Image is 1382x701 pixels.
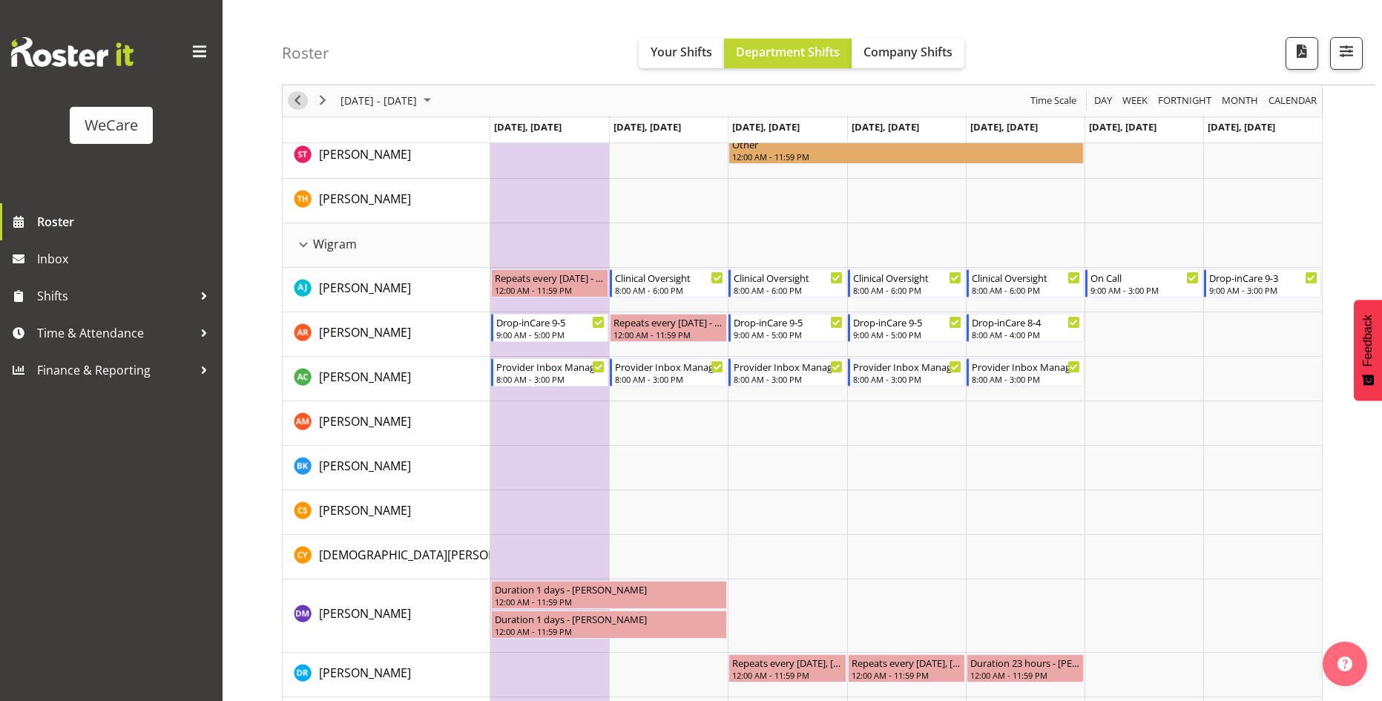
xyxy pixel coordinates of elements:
div: Deepti Raturi"s event - Repeats every wednesday, thursday - Deepti Raturi Begin From Wednesday, S... [728,654,846,682]
div: Andrea Ramirez"s event - Drop-inCare 9-5 Begin From Wednesday, September 24, 2025 at 9:00:00 AM G... [728,314,846,342]
a: [PERSON_NAME] [319,279,411,297]
td: Brian Ko resource [283,446,490,490]
span: Fortnight [1156,92,1213,111]
div: Andrew Casburn"s event - Provider Inbox Management Begin From Monday, September 22, 2025 at 8:00:... [491,358,608,386]
td: Deepti Mahajan resource [283,579,490,653]
div: 9:00 AM - 5:00 PM [496,329,605,340]
div: 8:00 AM - 3:00 PM [615,373,723,385]
button: Timeline Week [1120,92,1151,111]
a: [DEMOGRAPHIC_DATA][PERSON_NAME] [319,546,539,564]
div: AJ Jones"s event - Clinical Oversight Begin From Wednesday, September 24, 2025 at 8:00:00 AM GMT+... [728,269,846,297]
span: Shifts [37,285,193,307]
span: Time Scale [1029,92,1078,111]
span: [DATE], [DATE] [1208,120,1275,134]
span: [DEMOGRAPHIC_DATA][PERSON_NAME] [319,547,539,563]
div: Repeats every [DATE], [DATE] - [PERSON_NAME] [732,655,842,670]
div: 9:00 AM - 5:00 PM [734,329,842,340]
a: [PERSON_NAME] [319,501,411,519]
a: [PERSON_NAME] [319,190,411,208]
span: [PERSON_NAME] [319,413,411,430]
div: 8:00 AM - 6:00 PM [734,284,842,296]
div: 8:00 AM - 6:00 PM [853,284,961,296]
div: Duration 23 hours - [PERSON_NAME] [970,655,1080,670]
button: Previous [288,92,308,111]
div: 12:00 AM - 11:59 PM [495,625,723,637]
button: Month [1266,92,1320,111]
span: [DATE], [DATE] [732,120,800,134]
button: Next [313,92,333,111]
td: Tillie Hollyer resource [283,179,490,223]
div: 12:00 AM - 11:59 PM [970,669,1080,681]
div: AJ Jones"s event - Drop-inCare 9-3 Begin From Sunday, September 28, 2025 at 9:00:00 AM GMT+13:00 ... [1204,269,1321,297]
h4: Roster [282,45,329,62]
button: Time Scale [1028,92,1079,111]
button: Timeline Month [1220,92,1261,111]
div: 8:00 AM - 3:00 PM [972,373,1080,385]
span: [PERSON_NAME] [319,458,411,474]
div: 12:00 AM - 11:59 PM [613,329,723,340]
span: Week [1121,92,1149,111]
div: 8:00 AM - 6:00 PM [615,284,723,296]
div: Deepti Mahajan"s event - Duration 1 days - Deepti Mahajan Begin From Monday, September 22, 2025 a... [491,611,727,639]
div: Drop-inCare 9-5 [496,315,605,329]
div: 8:00 AM - 3:00 PM [853,373,961,385]
span: Month [1220,92,1260,111]
button: Your Shifts [639,39,724,68]
span: [PERSON_NAME] [319,191,411,207]
div: 8:00 AM - 6:00 PM [972,284,1080,296]
button: Department Shifts [724,39,852,68]
div: 9:00 AM - 3:00 PM [1209,284,1317,296]
div: Clinical Oversight [972,270,1080,285]
div: Deepti Raturi"s event - Duration 23 hours - Deepti Raturi Begin From Friday, September 26, 2025 a... [967,654,1084,682]
div: Other [732,136,1079,151]
td: Catherine Stewart resource [283,490,490,535]
div: 12:00 AM - 11:59 PM [495,284,605,296]
span: Time & Attendance [37,322,193,344]
div: Repeats every [DATE] - [PERSON_NAME] [613,315,723,329]
span: Company Shifts [863,44,952,60]
div: Drop-inCare 9-5 [853,315,961,329]
td: Simone Turner resource [283,134,490,179]
div: Drop-inCare 9-3 [1209,270,1317,285]
div: 9:00 AM - 3:00 PM [1090,284,1199,296]
div: 8:00 AM - 3:00 PM [496,373,605,385]
div: Repeats every [DATE], [DATE] - [PERSON_NAME] [852,655,961,670]
div: 12:00 AM - 11:59 PM [852,669,961,681]
div: Andrea Ramirez"s event - Drop-inCare 8-4 Begin From Friday, September 26, 2025 at 8:00:00 AM GMT+... [967,314,1084,342]
a: [PERSON_NAME] [319,457,411,475]
div: Drop-inCare 9-5 [734,315,842,329]
span: Finance & Reporting [37,359,193,381]
div: Andrea Ramirez"s event - Drop-inCare 9-5 Begin From Monday, September 22, 2025 at 9:00:00 AM GMT+... [491,314,608,342]
div: 12:00 AM - 11:59 PM [732,151,1079,162]
span: Wigram [313,235,357,253]
div: Duration 1 days - [PERSON_NAME] [495,611,723,626]
a: [PERSON_NAME] [319,368,411,386]
span: [PERSON_NAME] [319,665,411,681]
div: AJ Jones"s event - Repeats every monday - AJ Jones Begin From Monday, September 22, 2025 at 12:00... [491,269,608,297]
div: Andrea Ramirez"s event - Repeats every tuesday - Andrea Ramirez Begin From Tuesday, September 23,... [610,314,727,342]
div: Andrea Ramirez"s event - Drop-inCare 9-5 Begin From Thursday, September 25, 2025 at 9:00:00 AM GM... [848,314,965,342]
a: [PERSON_NAME] [319,412,411,430]
div: Andrew Casburn"s event - Provider Inbox Management Begin From Tuesday, September 23, 2025 at 8:00... [610,358,727,386]
div: Clinical Oversight [734,270,842,285]
span: [DATE], [DATE] [494,120,562,134]
span: [DATE], [DATE] [1089,120,1156,134]
div: Deepti Raturi"s event - Repeats every wednesday, thursday - Deepti Raturi Begin From Thursday, Se... [848,654,965,682]
td: Andrea Ramirez resource [283,312,490,357]
div: WeCare [85,114,138,136]
div: 12:00 AM - 11:59 PM [732,669,842,681]
div: Deepti Mahajan"s event - Duration 1 days - Deepti Mahajan Begin From Monday, September 22, 2025 a... [491,581,727,609]
div: Simone Turner"s event - Other Begin From Wednesday, September 24, 2025 at 12:00:00 AM GMT+12:00 E... [728,136,1083,164]
a: [PERSON_NAME] [319,323,411,341]
span: [DATE], [DATE] [970,120,1038,134]
div: 8:00 AM - 4:00 PM [972,329,1080,340]
div: Drop-inCare 8-4 [972,315,1080,329]
span: Your Shifts [651,44,712,60]
div: 12:00 AM - 11:59 PM [495,596,723,608]
a: [PERSON_NAME] [319,605,411,622]
div: Repeats every [DATE] - [PERSON_NAME] [495,270,605,285]
div: Provider Inbox Management [734,359,842,374]
button: Timeline Day [1092,92,1115,111]
span: calendar [1267,92,1318,111]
